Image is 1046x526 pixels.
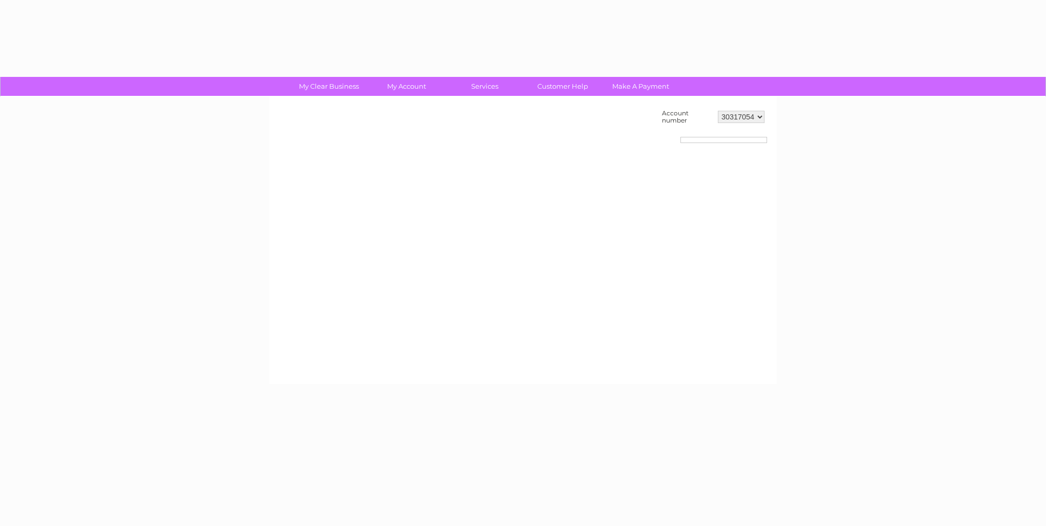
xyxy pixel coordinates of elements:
td: Account number [659,107,715,127]
a: My Account [365,77,449,96]
a: Services [442,77,527,96]
a: Make A Payment [598,77,683,96]
a: Customer Help [520,77,605,96]
a: My Clear Business [287,77,371,96]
